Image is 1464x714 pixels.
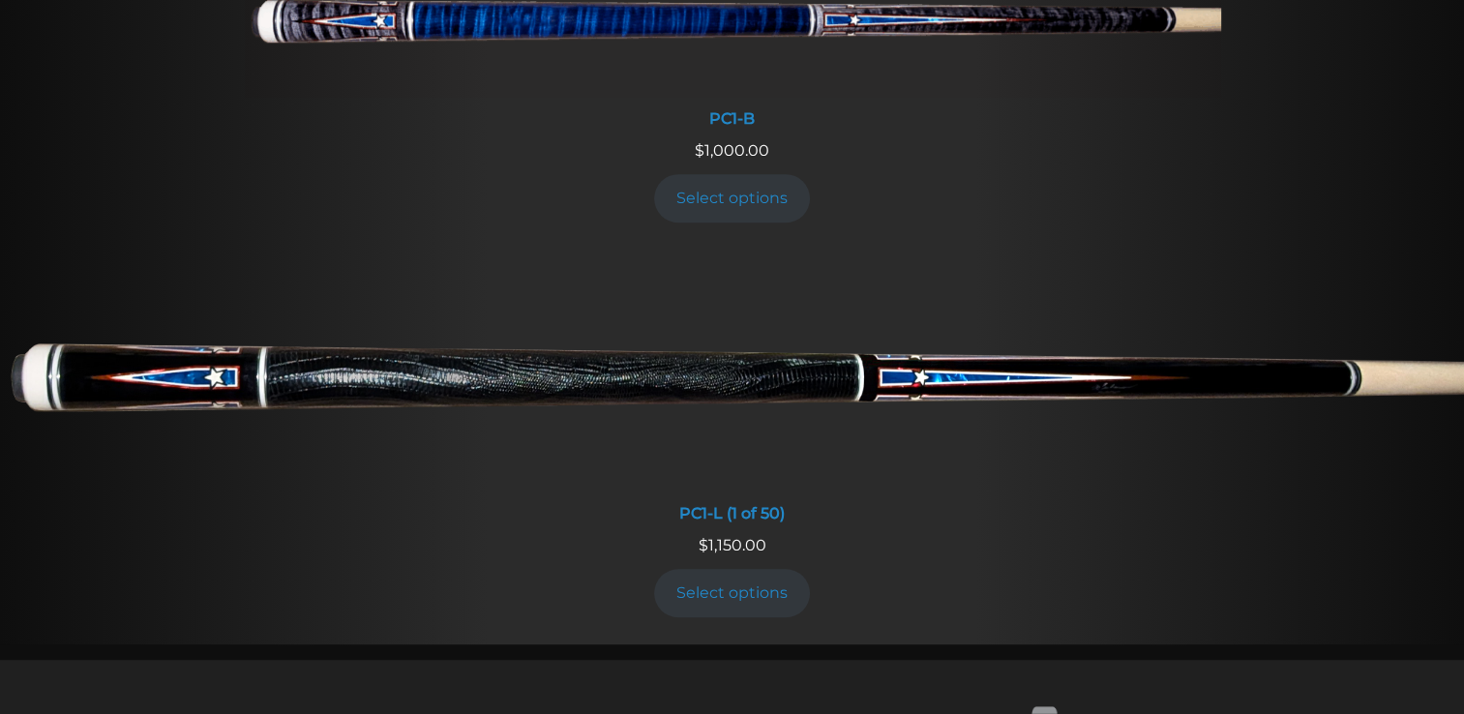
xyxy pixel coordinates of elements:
[654,174,811,222] a: Add to cart: “PC1-B”
[654,569,811,616] a: Add to cart: “PC1-L (1 of 50)”
[699,536,708,554] span: $
[244,109,1221,128] div: PC1-B
[695,141,769,160] span: 1,000.00
[695,141,704,160] span: $
[699,536,766,554] span: 1,150.00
